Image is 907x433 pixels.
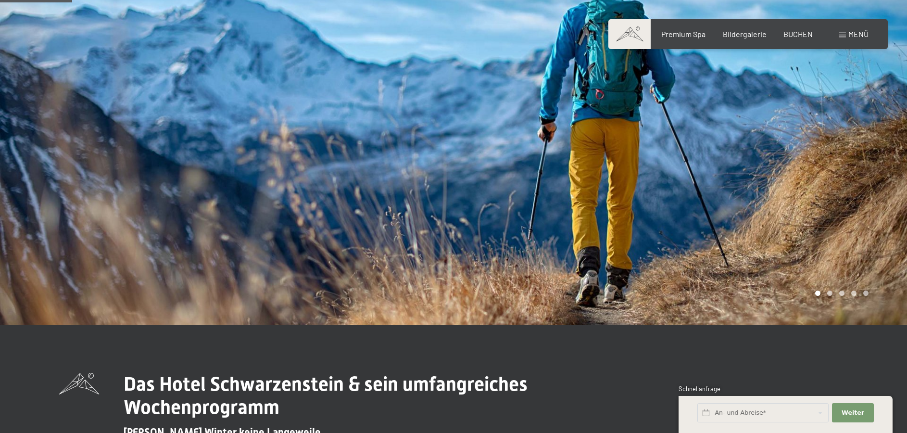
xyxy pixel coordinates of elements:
[827,291,832,296] div: Carousel Page 2
[832,403,873,423] button: Weiter
[124,373,528,419] span: Das Hotel Schwarzenstein & sein umfangreiches Wochenprogramm
[851,291,857,296] div: Carousel Page 4
[679,385,720,393] span: Schnellanfrage
[848,29,869,38] span: Menü
[842,408,864,417] span: Weiter
[863,291,869,296] div: Carousel Page 5
[839,291,844,296] div: Carousel Page 3
[661,29,705,38] a: Premium Spa
[812,291,869,296] div: Carousel Pagination
[783,29,813,38] a: BUCHEN
[723,29,767,38] a: Bildergalerie
[815,291,820,296] div: Carousel Page 1 (Current Slide)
